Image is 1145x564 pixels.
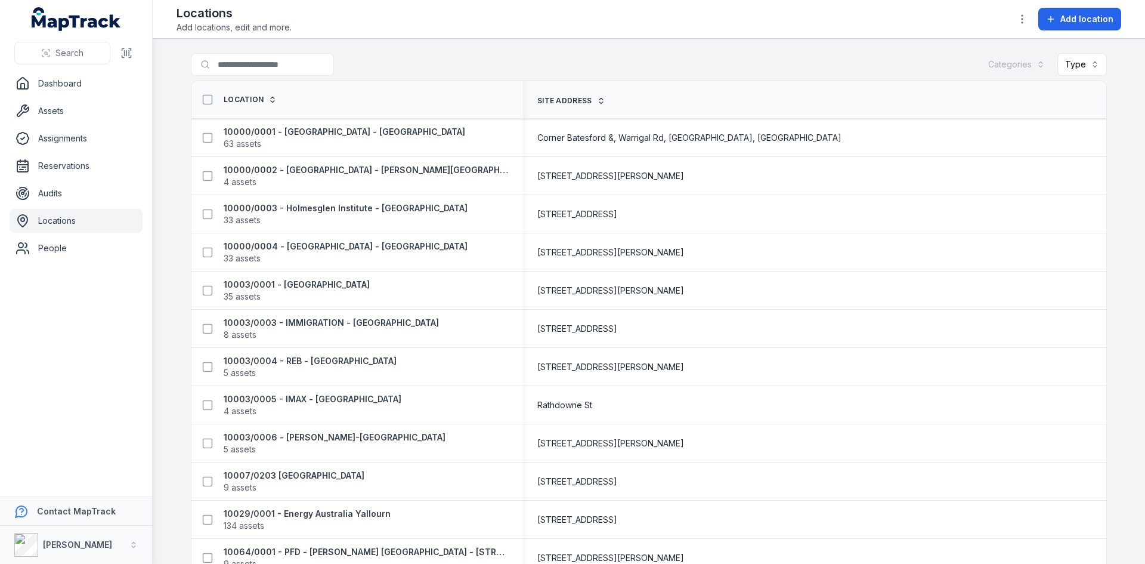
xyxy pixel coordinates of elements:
a: 10000/0001 - [GEOGRAPHIC_DATA] - [GEOGRAPHIC_DATA]63 assets [224,126,465,150]
strong: 10000/0004 - [GEOGRAPHIC_DATA] - [GEOGRAPHIC_DATA] [224,241,468,252]
span: [STREET_ADDRESS] [537,514,617,526]
span: 4 assets [224,176,256,188]
strong: 10000/0002 - [GEOGRAPHIC_DATA] - [PERSON_NAME][GEOGRAPHIC_DATA] [224,164,509,176]
a: 10003/0005 - IMAX - [GEOGRAPHIC_DATA]4 assets [224,393,401,417]
strong: Contact MapTrack [37,506,116,516]
span: 5 assets [224,443,256,455]
button: Search [14,42,110,64]
span: 4 assets [224,405,256,417]
span: 33 assets [224,214,261,226]
span: Rathdowne St [537,399,592,411]
span: [STREET_ADDRESS][PERSON_NAME] [537,552,684,564]
a: Dashboard [10,72,143,95]
span: Corner Batesford &, Warrigal Rd, [GEOGRAPHIC_DATA], [GEOGRAPHIC_DATA] [537,132,841,144]
span: [STREET_ADDRESS][PERSON_NAME] [537,285,684,297]
strong: 10003/0001 - [GEOGRAPHIC_DATA] [224,279,370,291]
a: 10000/0004 - [GEOGRAPHIC_DATA] - [GEOGRAPHIC_DATA]33 assets [224,241,468,264]
strong: 10003/0004 - REB - [GEOGRAPHIC_DATA] [224,355,397,367]
span: 63 assets [224,138,261,150]
span: 8 assets [224,329,256,341]
strong: 10003/0003 - IMMIGRATION - [GEOGRAPHIC_DATA] [224,317,439,329]
a: People [10,236,143,260]
span: 33 assets [224,252,261,264]
strong: 10029/0001 - Energy Australia Yallourn [224,508,391,520]
a: Site address [537,96,605,106]
span: 9 assets [224,482,256,494]
strong: 10007/0203 [GEOGRAPHIC_DATA] [224,470,364,482]
span: [STREET_ADDRESS][PERSON_NAME] [537,361,684,373]
a: Assets [10,99,143,123]
span: [STREET_ADDRESS][PERSON_NAME] [537,437,684,449]
button: Type [1057,53,1107,76]
a: 10000/0003 - Holmesglen Institute - [GEOGRAPHIC_DATA]33 assets [224,202,468,226]
span: [STREET_ADDRESS] [537,323,617,335]
span: Search [55,47,83,59]
span: 134 assets [224,520,264,532]
a: 10029/0001 - Energy Australia Yallourn134 assets [224,508,391,532]
a: 10003/0006 - [PERSON_NAME]-[GEOGRAPHIC_DATA]5 assets [224,432,445,455]
button: Add location [1038,8,1121,30]
a: 10003/0003 - IMMIGRATION - [GEOGRAPHIC_DATA]8 assets [224,317,439,341]
span: Add location [1060,13,1113,25]
span: [STREET_ADDRESS][PERSON_NAME] [537,246,684,258]
a: Reservations [10,154,143,178]
span: [STREET_ADDRESS][PERSON_NAME] [537,170,684,182]
strong: 10064/0001 - PFD - [PERSON_NAME] [GEOGRAPHIC_DATA] - [STREET_ADDRESS][PERSON_NAME] [224,546,509,558]
a: Location [224,95,277,104]
a: 10007/0203 [GEOGRAPHIC_DATA]9 assets [224,470,364,494]
span: [STREET_ADDRESS] [537,476,617,488]
h2: Locations [177,5,292,21]
a: MapTrack [32,7,121,31]
a: 10000/0002 - [GEOGRAPHIC_DATA] - [PERSON_NAME][GEOGRAPHIC_DATA]4 assets [224,164,509,188]
a: 10003/0004 - REB - [GEOGRAPHIC_DATA]5 assets [224,355,397,379]
span: [STREET_ADDRESS] [537,208,617,220]
strong: 10000/0003 - Holmesglen Institute - [GEOGRAPHIC_DATA] [224,202,468,214]
a: Audits [10,181,143,205]
a: 10003/0001 - [GEOGRAPHIC_DATA]35 assets [224,279,370,303]
span: Add locations, edit and more. [177,21,292,33]
span: Location [224,95,264,104]
strong: 10003/0006 - [PERSON_NAME]-[GEOGRAPHIC_DATA] [224,432,445,443]
a: Assignments [10,127,143,150]
strong: 10003/0005 - IMAX - [GEOGRAPHIC_DATA] [224,393,401,405]
span: 5 assets [224,367,256,379]
strong: 10000/0001 - [GEOGRAPHIC_DATA] - [GEOGRAPHIC_DATA] [224,126,465,138]
span: 35 assets [224,291,261,303]
a: Locations [10,209,143,233]
strong: [PERSON_NAME] [43,540,112,550]
span: Site address [537,96,592,106]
